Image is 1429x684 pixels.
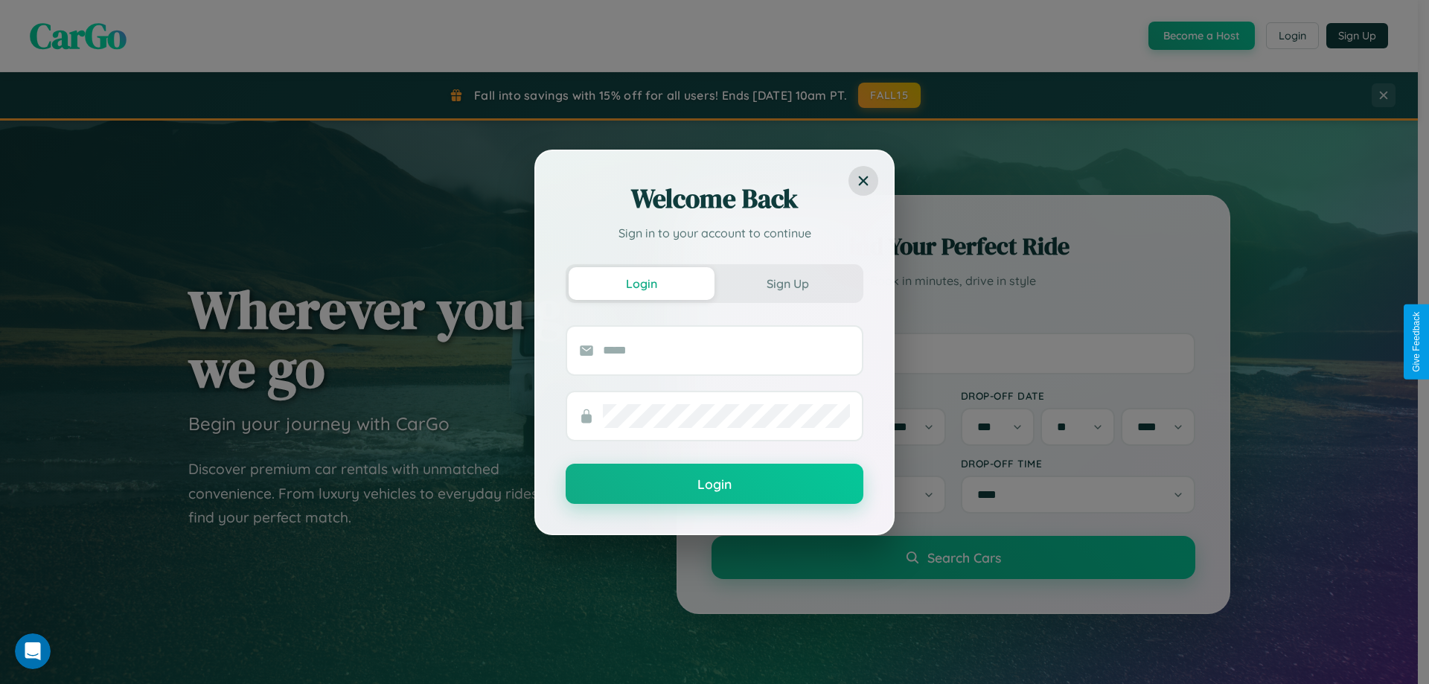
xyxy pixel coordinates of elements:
[569,267,714,300] button: Login
[714,267,860,300] button: Sign Up
[566,224,863,242] p: Sign in to your account to continue
[566,181,863,217] h2: Welcome Back
[1411,312,1422,372] div: Give Feedback
[15,633,51,669] iframe: Intercom live chat
[566,464,863,504] button: Login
